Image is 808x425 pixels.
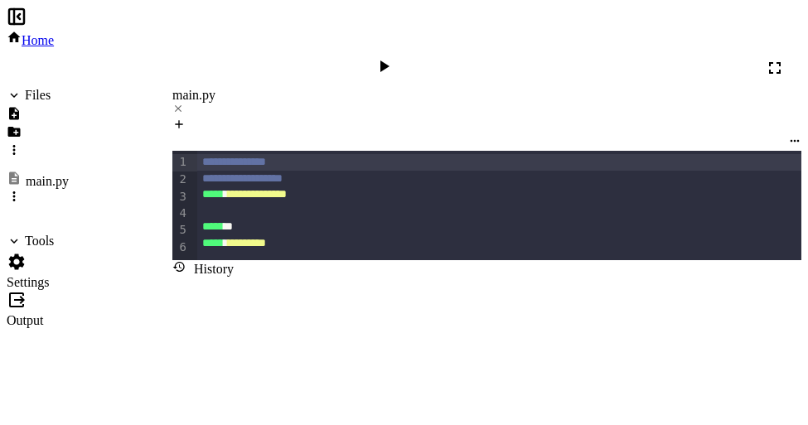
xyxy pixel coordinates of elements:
[7,313,69,328] div: Output
[7,33,54,47] a: Home
[172,171,189,189] div: 2
[172,222,189,239] div: 5
[172,154,189,171] div: 1
[7,275,69,290] div: Settings
[172,88,801,103] div: main.py
[25,234,54,249] div: Tools
[172,205,189,222] div: 4
[172,189,189,206] div: 3
[738,359,791,408] iframe: chat widget
[26,174,69,189] div: main.py
[25,88,51,103] div: Files
[172,88,801,118] div: main.py
[670,287,791,357] iframe: chat widget
[172,239,189,257] div: 6
[172,260,234,277] div: History
[22,33,54,47] span: Home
